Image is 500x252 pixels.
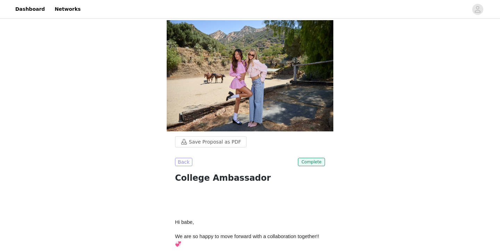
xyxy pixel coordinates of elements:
[175,219,194,225] span: Hi babe,
[298,158,325,166] span: Complete
[175,234,319,247] span: We are so happy to move forward with a collaboration together!!💞
[474,4,481,15] div: avatar
[175,136,247,147] button: Save Proposal as PDF
[11,1,49,17] a: Dashboard
[50,1,85,17] a: Networks
[167,20,333,131] img: campaign image
[175,158,192,166] button: Back
[175,172,325,184] h1: College Ambassador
